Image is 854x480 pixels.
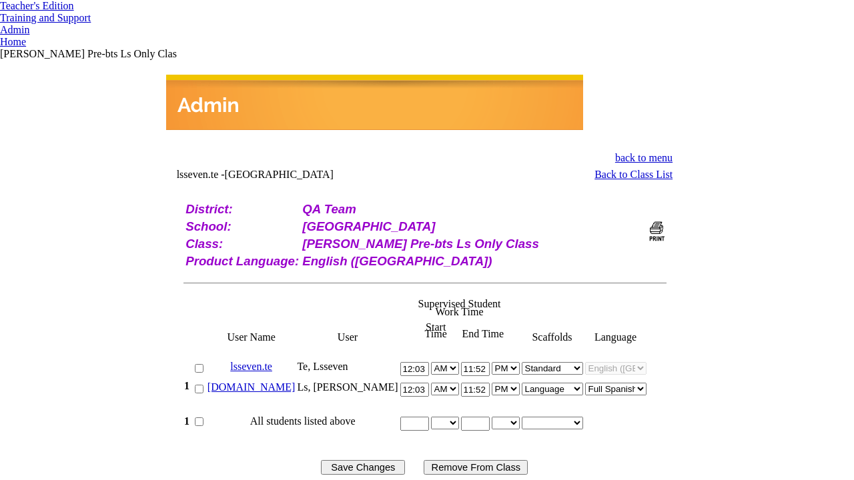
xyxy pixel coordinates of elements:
a: Back to Class List [594,169,673,180]
input: Save Changes [321,460,405,475]
td: Ls, [PERSON_NAME] [296,379,399,400]
td: QA Team [302,201,645,217]
a: lsseven.te [230,361,272,372]
td: User Name [207,292,297,345]
b: 1 [184,415,189,427]
td: lsseven.te - [177,169,482,181]
nobr: [GEOGRAPHIC_DATA] [225,169,334,180]
td: User [296,292,399,345]
img: print_bw_off.gif [649,221,665,241]
img: teacher_arrow_small.png [91,17,96,21]
b: District: [185,202,233,216]
b: 1 [184,380,189,391]
td: [PERSON_NAME] Pre-bts Ls Only Class [302,236,645,252]
span: Te, Lsseven [297,361,348,372]
td: Supervised Student Work Time [413,297,506,319]
img: header [166,75,583,130]
img: teacher_arrow.png [74,3,81,9]
td: [GEOGRAPHIC_DATA] [302,219,645,235]
b: Product Language: [185,254,299,268]
td: Start Time [413,321,459,341]
td: Language [584,292,648,345]
b: School: [185,219,231,233]
td: English ([GEOGRAPHIC_DATA]) [302,253,645,269]
td: End Time [460,321,506,341]
b: Class: [185,237,223,251]
a: [DOMAIN_NAME] [207,381,296,393]
a: back to menu [615,152,673,163]
td: All students listed above [207,413,400,434]
input: Use this button to remove the selected users from your class list. [424,460,528,475]
td: Scaffolds [521,292,584,345]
